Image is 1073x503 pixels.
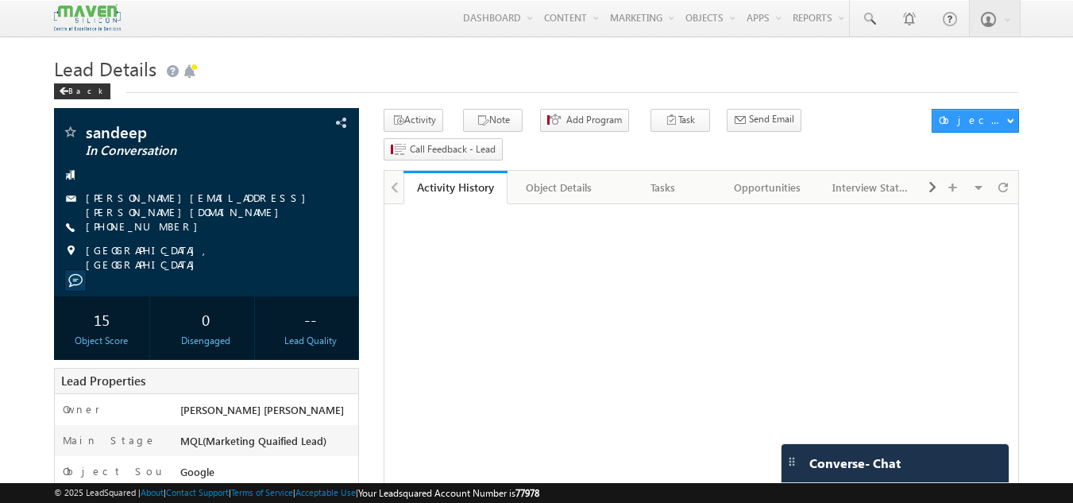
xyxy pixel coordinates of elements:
[785,455,798,468] img: carter-drag
[86,143,274,159] span: In Conversation
[86,191,314,219] a: [PERSON_NAME][EMAIL_ADDRESS][PERSON_NAME][DOMAIN_NAME]
[520,178,597,197] div: Object Details
[58,334,146,348] div: Object Score
[403,171,508,204] a: Activity History
[86,219,206,235] span: [PHONE_NUMBER]
[86,243,332,272] span: [GEOGRAPHIC_DATA], [GEOGRAPHIC_DATA]
[463,109,523,132] button: Note
[176,433,359,455] div: MQL(Marketing Quaified Lead)
[358,487,539,499] span: Your Leadsquared Account Number is
[728,178,805,197] div: Opportunities
[820,171,924,204] a: Interview Status
[54,486,539,501] span: © 2025 LeadSquared | | | | |
[515,487,539,499] span: 77978
[508,171,612,204] a: Object Details
[624,178,701,197] div: Tasks
[54,83,118,96] a: Back
[540,109,629,132] button: Add Program
[749,112,794,126] span: Send Email
[612,171,716,204] a: Tasks
[54,56,156,81] span: Lead Details
[415,180,496,195] div: Activity History
[141,487,164,497] a: About
[932,109,1019,133] button: Object Actions
[295,487,356,497] a: Acceptable Use
[727,109,801,132] button: Send Email
[180,403,344,416] span: [PERSON_NAME] [PERSON_NAME]
[231,487,293,497] a: Terms of Service
[832,178,909,197] div: Interview Status
[63,433,156,447] label: Main Stage
[809,456,901,470] span: Converse - Chat
[166,487,229,497] a: Contact Support
[384,109,443,132] button: Activity
[54,4,121,32] img: Custom Logo
[566,113,622,127] span: Add Program
[650,109,710,132] button: Task
[162,334,250,348] div: Disengaged
[384,138,503,161] button: Call Feedback - Lead
[54,83,110,99] div: Back
[266,304,354,334] div: --
[61,373,145,389] span: Lead Properties
[939,113,1006,127] div: Object Actions
[86,124,274,140] span: sandeep
[63,464,165,493] label: Object Source
[63,402,100,416] label: Owner
[58,304,146,334] div: 15
[410,142,496,157] span: Call Feedback - Lead
[176,464,359,486] div: Google
[266,334,354,348] div: Lead Quality
[162,304,250,334] div: 0
[716,171,820,204] a: Opportunities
